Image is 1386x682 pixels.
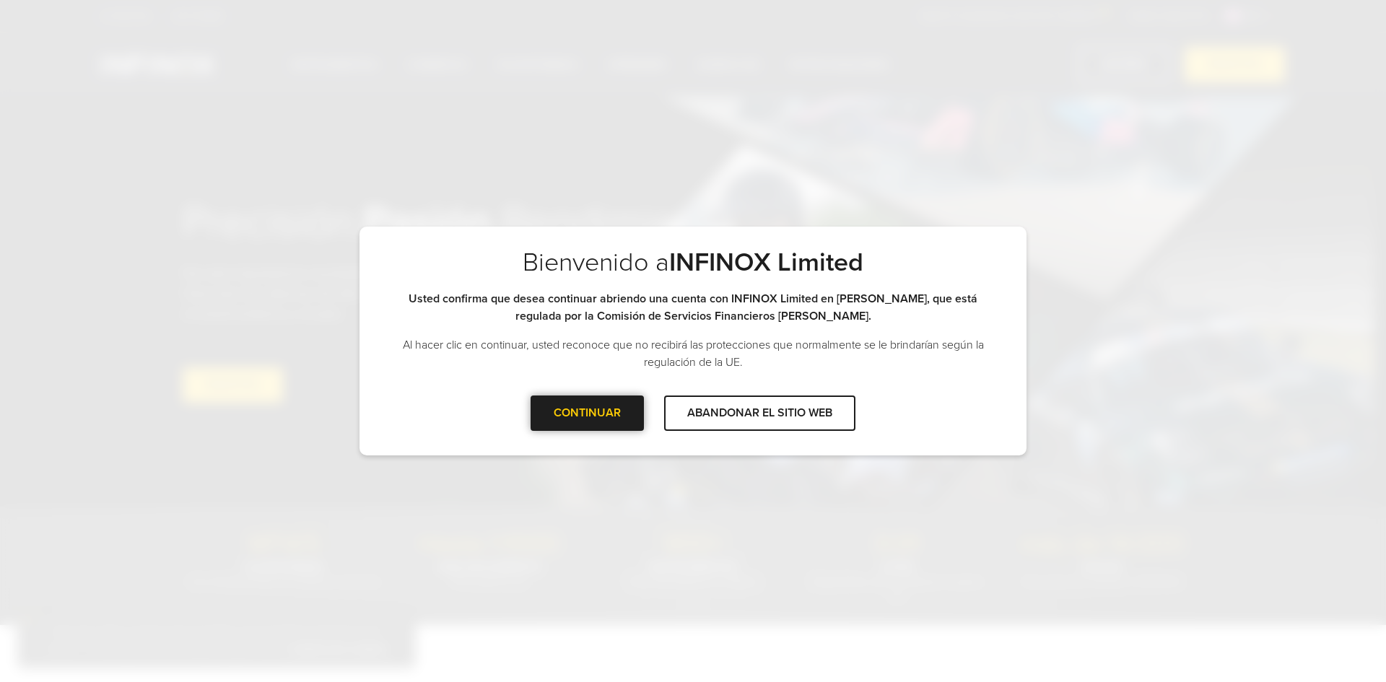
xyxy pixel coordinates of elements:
font: Usted confirma que desea continuar abriendo una cuenta con INFINOX Limited en [PERSON_NAME], que ... [409,292,977,323]
font: Bienvenido a [523,247,669,278]
font: CONTINUAR [554,406,621,420]
font: Al hacer clic en continuar, usted reconoce que no recibirá las protecciones que normalmente se le... [403,338,984,370]
font: INFINOX Limited [669,247,863,278]
font: ABANDONAR EL SITIO WEB [687,406,832,420]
